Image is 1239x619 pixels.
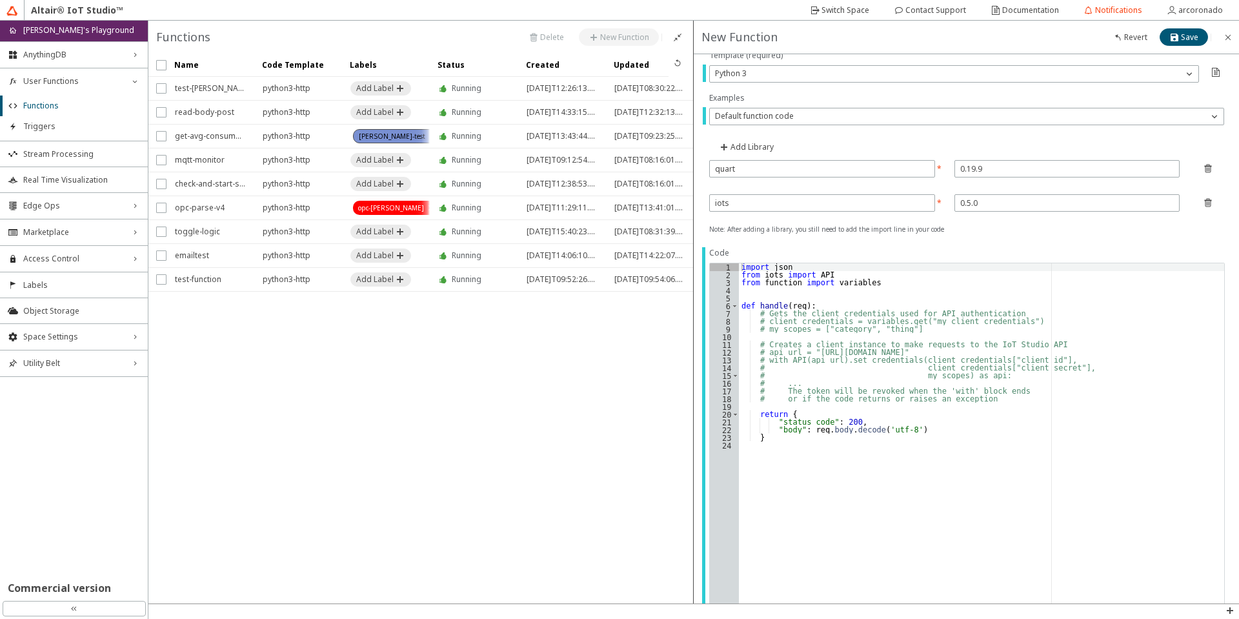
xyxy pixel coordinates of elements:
[710,387,739,395] div: 17
[23,175,140,185] span: Real Time Visualization
[23,25,134,36] p: [PERSON_NAME]'s Playground
[23,358,125,369] span: Utility Belt
[452,77,481,100] unity-typography: Running
[710,395,739,403] div: 18
[452,268,481,291] unity-typography: Running
[710,372,739,380] div: 15
[710,364,739,372] div: 14
[710,318,739,325] div: 8
[452,196,481,219] unity-typography: Running
[710,434,739,441] div: 23
[709,247,1225,259] unity-typography: Code
[709,225,1224,238] unity-typography: Note: After adding a library, you still need to add the import line in your code
[23,101,140,111] span: Functions
[710,349,739,356] div: 12
[731,302,738,310] span: Toggle code folding, rows 6 through 23
[23,121,140,132] span: Triggers
[710,302,739,310] div: 6
[710,341,739,349] div: 11
[710,441,739,449] div: 24
[710,310,739,318] div: 7
[23,306,140,316] span: Object Storage
[23,254,125,264] span: Access Control
[452,220,481,243] unity-typography: Running
[23,227,125,238] span: Marketplace
[710,271,739,279] div: 2
[452,148,481,172] unity-typography: Running
[452,101,481,124] unity-typography: Running
[710,356,739,364] div: 13
[710,418,739,426] div: 21
[23,201,125,211] span: Edge Ops
[710,411,739,418] div: 20
[710,403,739,411] div: 19
[710,380,739,387] div: 16
[710,426,739,434] div: 22
[23,76,125,86] span: User Functions
[23,332,125,342] span: Space Settings
[732,372,739,380] span: Toggle code folding, row 15
[23,149,140,159] span: Stream Processing
[710,263,739,271] div: 1
[452,244,481,267] unity-typography: Running
[23,50,125,60] span: AnythingDB
[710,325,739,333] div: 9
[452,125,481,148] unity-typography: Running
[710,279,739,287] div: 3
[710,294,739,302] div: 5
[732,411,739,418] span: Toggle code folding, rows 20 through 23
[710,287,739,294] div: 4
[23,280,140,290] span: Labels
[710,333,739,341] div: 10
[452,172,481,196] unity-typography: Running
